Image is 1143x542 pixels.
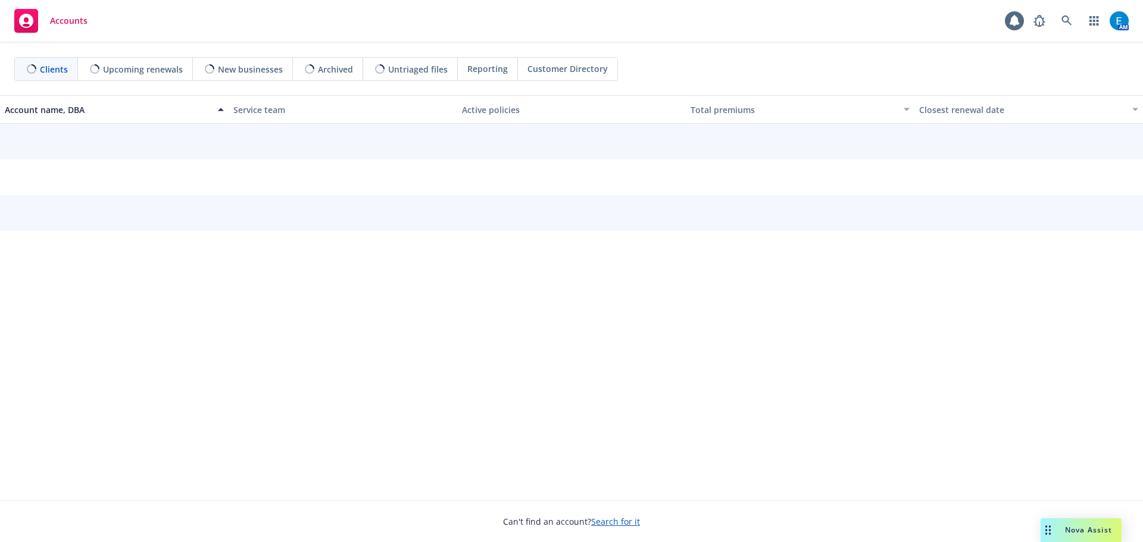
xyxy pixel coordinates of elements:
[462,104,681,116] div: Active policies
[5,104,211,116] div: Account name, DBA
[1065,525,1112,535] span: Nova Assist
[103,63,183,76] span: Upcoming renewals
[503,515,640,528] span: Can't find an account?
[457,95,686,124] button: Active policies
[318,63,353,76] span: Archived
[1041,518,1122,542] button: Nova Assist
[914,95,1143,124] button: Closest renewal date
[467,62,508,75] span: Reporting
[1055,9,1079,33] a: Search
[50,16,88,26] span: Accounts
[686,95,914,124] button: Total premiums
[691,104,897,116] div: Total premiums
[1028,9,1051,33] a: Report a Bug
[388,63,448,76] span: Untriaged files
[919,104,1125,116] div: Closest renewal date
[218,63,283,76] span: New businesses
[10,4,92,37] a: Accounts
[1082,9,1106,33] a: Switch app
[233,104,452,116] div: Service team
[527,62,608,75] span: Customer Directory
[591,516,640,527] a: Search for it
[1110,11,1129,30] img: photo
[1041,518,1055,542] div: Drag to move
[229,95,457,124] button: Service team
[40,63,68,76] span: Clients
